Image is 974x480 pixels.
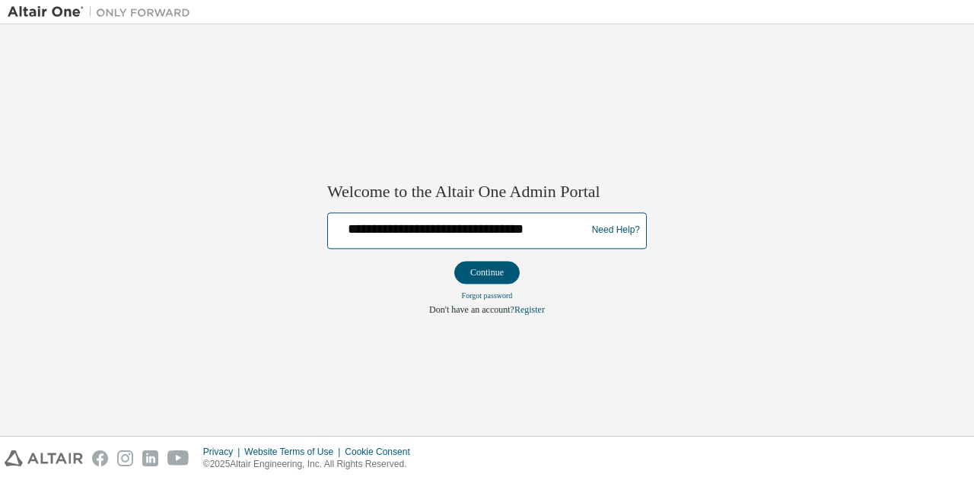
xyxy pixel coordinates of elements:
[167,450,189,466] img: youtube.svg
[203,458,419,471] p: © 2025 Altair Engineering, Inc. All Rights Reserved.
[142,450,158,466] img: linkedin.svg
[514,304,545,315] a: Register
[8,5,198,20] img: Altair One
[462,291,513,300] a: Forgot password
[5,450,83,466] img: altair_logo.svg
[345,446,419,458] div: Cookie Consent
[117,450,133,466] img: instagram.svg
[327,182,647,203] h2: Welcome to the Altair One Admin Portal
[429,304,514,315] span: Don't have an account?
[244,446,345,458] div: Website Terms of Use
[203,446,244,458] div: Privacy
[454,261,520,284] button: Continue
[92,450,108,466] img: facebook.svg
